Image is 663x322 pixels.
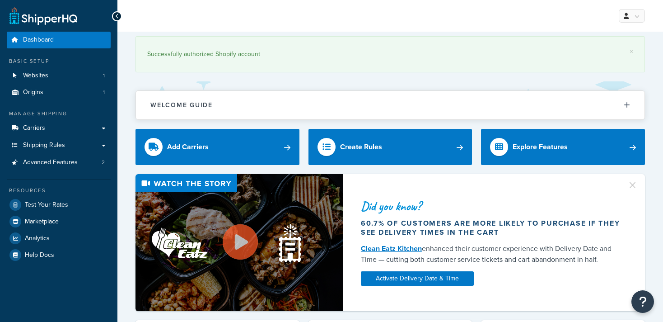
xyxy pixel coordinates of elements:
a: Dashboard [7,32,111,48]
span: 1 [103,72,105,80]
div: Successfully authorized Shopify account [147,48,633,61]
a: Websites1 [7,67,111,84]
span: Marketplace [25,218,59,226]
button: Open Resource Center [631,290,654,313]
span: Dashboard [23,36,54,44]
a: Advanced Features2 [7,154,111,171]
a: Create Rules [308,129,472,165]
a: Explore Features [481,129,645,165]
a: × [630,48,633,55]
a: Origins1 [7,84,111,101]
button: Welcome Guide [136,91,644,119]
a: Carriers [7,120,111,137]
div: Manage Shipping [7,110,111,118]
a: Marketplace [7,213,111,230]
div: Basic Setup [7,57,111,65]
li: Advanced Features [7,154,111,171]
span: 2 [102,159,105,166]
span: Analytics [25,235,50,242]
span: Websites [23,72,48,80]
span: Help Docs [25,251,54,259]
div: Did you know? [361,200,623,213]
span: Origins [23,89,43,96]
span: Carriers [23,124,45,132]
h2: Welcome Guide [150,102,213,109]
span: Shipping Rules [23,142,65,149]
a: Activate Delivery Date & Time [361,271,474,286]
a: Shipping Rules [7,137,111,154]
a: Analytics [7,230,111,246]
span: Advanced Features [23,159,78,166]
div: Resources [7,187,111,194]
a: Add Carriers [135,129,299,165]
a: Clean Eatz Kitchen [361,243,422,254]
img: Video thumbnail [135,174,343,311]
li: Origins [7,84,111,101]
div: 60.7% of customers are more likely to purchase if they see delivery times in the cart [361,219,623,237]
div: Add Carriers [167,141,209,153]
a: Test Your Rates [7,197,111,213]
span: Test Your Rates [25,201,68,209]
div: Create Rules [340,141,382,153]
a: Help Docs [7,247,111,263]
li: Websites [7,67,111,84]
div: enhanced their customer experience with Delivery Date and Time — cutting both customer service ti... [361,243,623,265]
span: 1 [103,89,105,96]
div: Explore Features [513,141,568,153]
